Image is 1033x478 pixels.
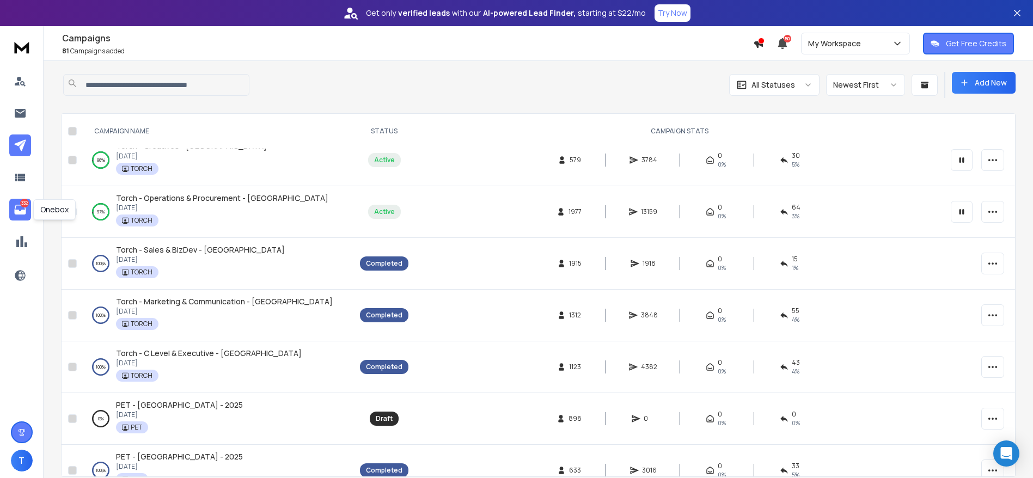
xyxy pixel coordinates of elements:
span: 33 [792,462,799,470]
p: 0 % [98,413,104,424]
span: PET - [GEOGRAPHIC_DATA] - 2025 [116,451,243,462]
p: 100 % [96,361,106,372]
span: 0% [718,367,726,376]
a: PET - [GEOGRAPHIC_DATA] - 2025 [116,400,243,410]
span: 1312 [569,311,581,320]
span: 81 [62,46,69,56]
span: 1 % [792,263,798,272]
p: [DATE] [116,152,267,161]
a: 332 [9,199,31,220]
div: Completed [366,311,402,320]
p: [DATE] [116,462,243,471]
span: 579 [570,156,581,164]
td: 100%Torch - Marketing & Communication - [GEOGRAPHIC_DATA][DATE]TORCH [81,290,353,341]
p: 98 % [97,155,105,166]
span: 15 [792,255,798,263]
div: Completed [366,259,402,268]
p: All Statuses [751,79,795,90]
span: 0 [718,462,722,470]
span: 3848 [641,311,658,320]
p: [DATE] [116,307,333,316]
span: Torch - C Level & Executive - [GEOGRAPHIC_DATA] [116,348,302,358]
p: [DATE] [116,255,285,264]
span: 13159 [641,207,657,216]
span: 1977 [569,207,582,216]
span: 1918 [643,259,656,268]
td: 100%Torch - C Level & Executive - [GEOGRAPHIC_DATA][DATE]TORCH [81,341,353,393]
td: 98%Torch - Creatives - [GEOGRAPHIC_DATA][DATE]TORCH [81,134,353,186]
strong: verified leads [398,8,450,19]
span: 0 [644,414,655,423]
span: 0 [718,358,722,367]
span: 55 [792,307,799,315]
p: TORCH [131,371,152,380]
span: 0% [718,160,726,169]
div: Completed [366,466,402,475]
th: STATUS [353,114,415,149]
span: 0% [718,419,726,427]
strong: AI-powered Lead Finder, [483,8,576,19]
a: Torch - Operations & Procurement - [GEOGRAPHIC_DATA] [116,193,328,204]
span: 50 [784,35,791,42]
div: Active [374,207,395,216]
span: 4 % [792,367,799,376]
span: 1915 [569,259,582,268]
span: 898 [569,414,582,423]
span: 0 [792,410,796,419]
span: 43 [792,358,800,367]
span: 64 [792,203,800,212]
p: 97 % [97,206,105,217]
p: [DATE] [116,359,302,367]
div: Draft [376,414,393,423]
p: 332 [20,199,29,207]
span: 0 [718,255,722,263]
span: 0% [718,212,726,220]
img: logo [11,37,33,57]
p: 100 % [96,465,106,476]
p: [DATE] [116,204,328,212]
span: 0% [718,315,726,324]
span: 0% [718,263,726,272]
td: 0%PET - [GEOGRAPHIC_DATA] - 2025[DATE]PET [81,393,353,445]
span: 30 [792,151,800,160]
p: TORCH [131,268,152,277]
span: 4382 [641,363,657,371]
button: T [11,450,33,471]
th: CAMPAIGN NAME [81,114,353,149]
span: 3784 [641,156,657,164]
p: Campaigns added [62,47,753,56]
a: Torch - Sales & BizDev - [GEOGRAPHIC_DATA] [116,244,285,255]
p: TORCH [131,164,152,173]
span: Torch - Operations & Procurement - [GEOGRAPHIC_DATA] [116,193,328,203]
span: 4 % [792,315,799,324]
div: Open Intercom Messenger [993,440,1019,467]
p: 100 % [96,310,106,321]
span: 0% [792,419,800,427]
p: PET [131,423,142,432]
span: 0 [718,151,722,160]
p: Get only with our starting at $22/mo [366,8,646,19]
span: 0 [718,410,722,419]
a: Torch - C Level & Executive - [GEOGRAPHIC_DATA] [116,348,302,359]
span: 5 % [792,160,799,169]
span: 3016 [642,466,657,475]
p: Try Now [658,8,687,19]
div: Active [374,156,395,164]
span: PET - [GEOGRAPHIC_DATA] - 2025 [116,400,243,410]
span: 0 [718,203,722,212]
p: TORCH [131,216,152,225]
button: Try Now [655,4,690,22]
span: 3 % [792,212,799,220]
span: 1123 [569,363,581,371]
a: Torch - Marketing & Communication - [GEOGRAPHIC_DATA] [116,296,333,307]
p: Get Free Credits [946,38,1006,49]
button: Get Free Credits [923,33,1014,54]
span: 0 [718,307,722,315]
td: 97%Torch - Operations & Procurement - [GEOGRAPHIC_DATA][DATE]TORCH [81,186,353,238]
button: Add New [952,72,1016,94]
div: Completed [366,363,402,371]
p: TORCH [131,320,152,328]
